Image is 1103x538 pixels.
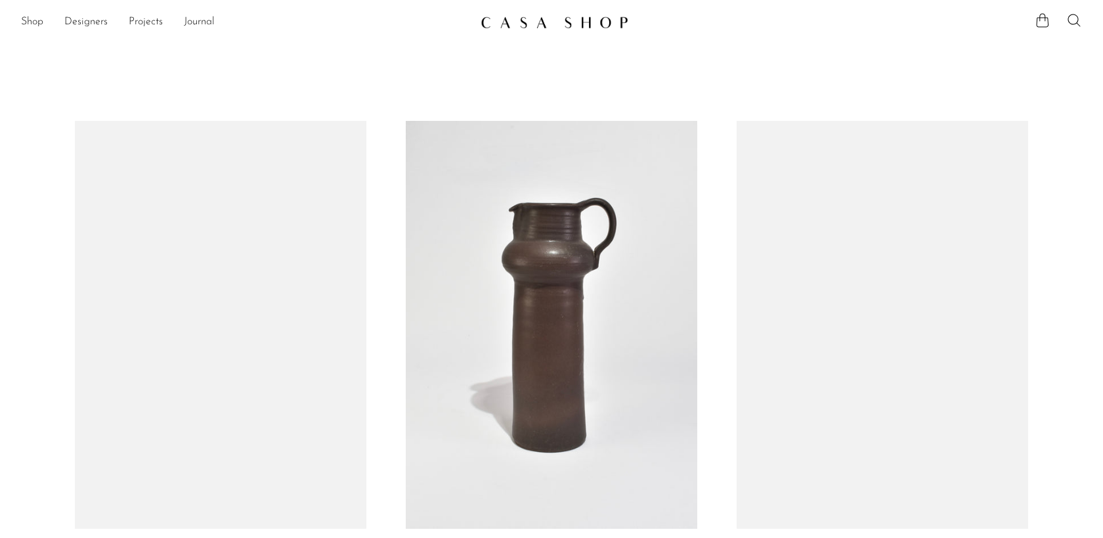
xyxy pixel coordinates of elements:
ul: NEW HEADER MENU [21,11,470,34]
a: Designers [64,14,108,31]
a: Shop [21,14,43,31]
nav: Desktop navigation [21,11,470,34]
a: Projects [129,14,163,31]
a: Journal [184,14,215,31]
